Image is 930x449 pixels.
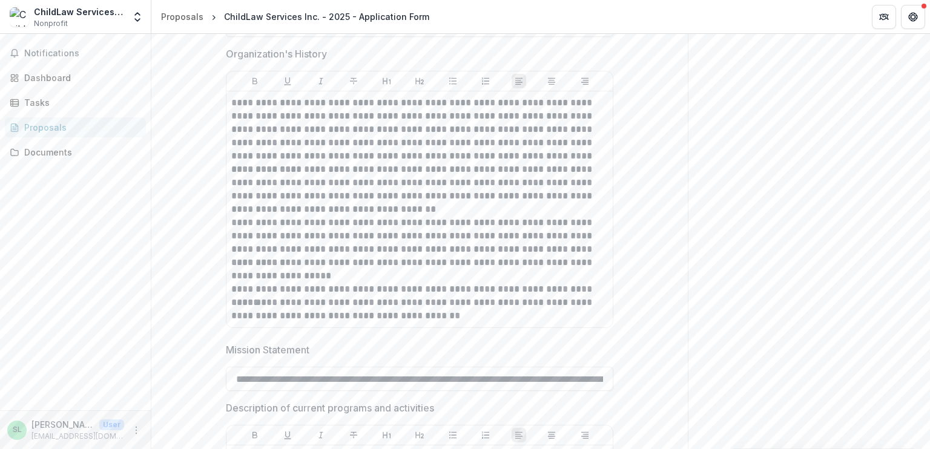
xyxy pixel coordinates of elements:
button: Get Help [901,5,925,29]
div: ChildLaw Services Inc. [34,5,124,18]
a: Proposals [5,117,146,137]
button: Notifications [5,44,146,63]
nav: breadcrumb [156,8,434,25]
div: Stephanie Legg [13,426,22,434]
button: Strike [346,428,361,442]
p: User [99,419,124,430]
button: Bullet List [446,428,460,442]
button: Italicize [314,74,328,88]
p: Description of current programs and activities [226,401,434,415]
button: Partners [872,5,896,29]
button: Open entity switcher [129,5,146,29]
button: Italicize [314,428,328,442]
button: Strike [346,74,361,88]
button: Heading 2 [412,74,427,88]
button: Heading 2 [412,428,427,442]
button: Ordered List [478,428,493,442]
button: Bold [248,428,262,442]
button: Align Center [544,74,559,88]
button: Align Center [544,428,559,442]
button: More [129,423,143,438]
div: Proposals [161,10,203,23]
div: ChildLaw Services Inc. - 2025 - Application Form [224,10,429,23]
button: Heading 1 [380,428,394,442]
p: [PERSON_NAME] [31,418,94,431]
button: Bold [248,74,262,88]
div: Dashboard [24,71,136,84]
button: Ordered List [478,74,493,88]
a: Tasks [5,93,146,113]
button: Underline [280,428,295,442]
a: Documents [5,142,146,162]
p: [EMAIL_ADDRESS][DOMAIN_NAME] [31,431,124,442]
img: ChildLaw Services Inc. [10,7,29,27]
button: Underline [280,74,295,88]
div: Tasks [24,96,136,109]
button: Align Right [578,74,592,88]
a: Dashboard [5,68,146,88]
button: Bullet List [446,74,460,88]
p: Mission Statement [226,342,309,357]
span: Notifications [24,48,141,59]
button: Heading 1 [380,74,394,88]
button: Align Right [578,428,592,442]
p: Organization's History [226,47,327,61]
div: Documents [24,146,136,159]
button: Align Left [512,74,526,88]
span: Nonprofit [34,18,68,29]
a: Proposals [156,8,208,25]
button: Align Left [512,428,526,442]
div: Proposals [24,121,136,134]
